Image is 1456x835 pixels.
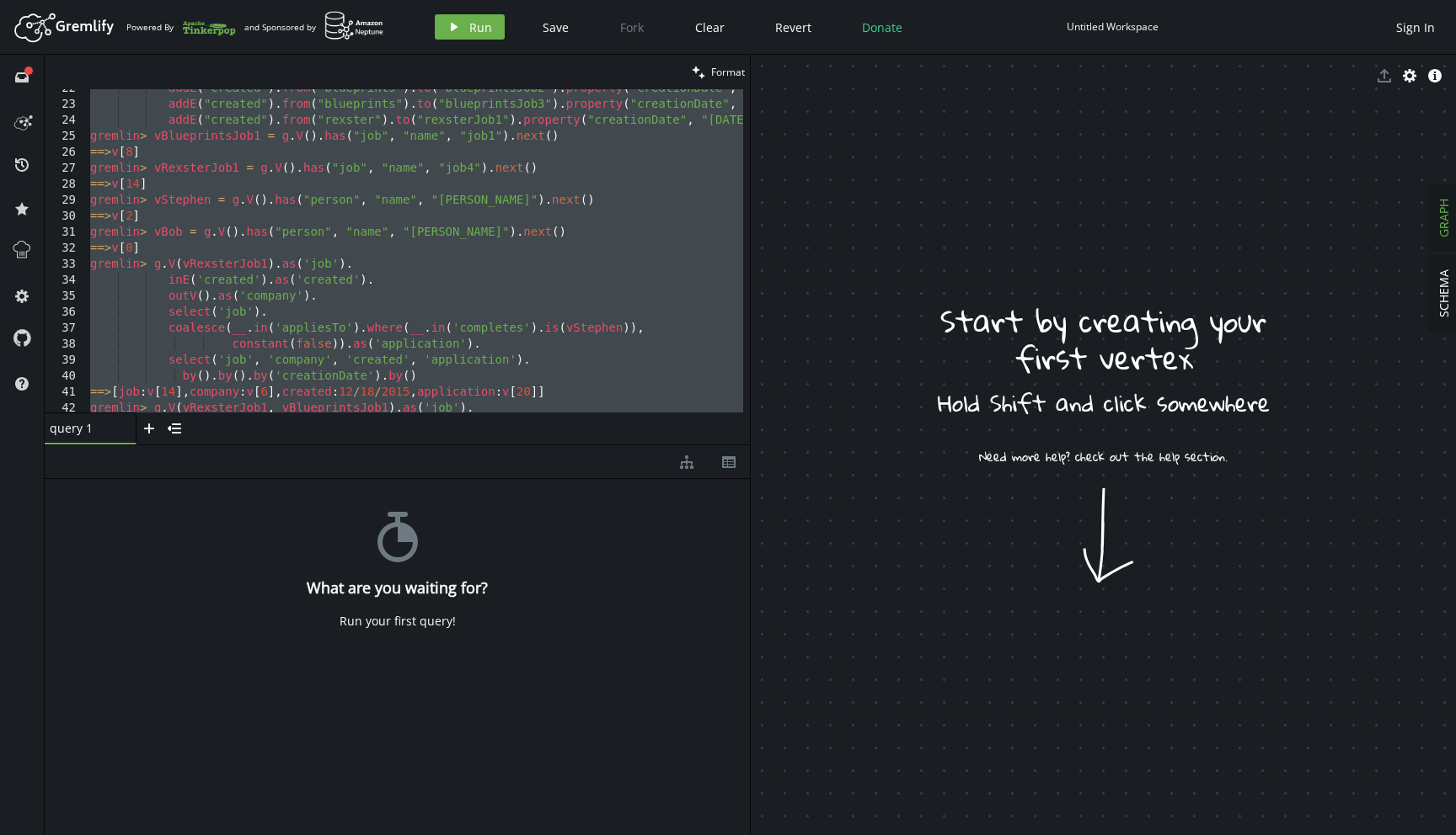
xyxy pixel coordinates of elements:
div: 28 [45,177,87,193]
span: SCHEMA [1436,269,1452,317]
div: 31 [45,225,87,241]
div: 39 [45,353,87,369]
div: 29 [45,193,87,209]
div: Untitled Workspace [1067,20,1159,33]
div: 34 [45,273,87,289]
button: Run [435,14,505,40]
div: Powered By [126,13,236,42]
div: and Sponsored by [244,11,384,43]
div: 32 [45,241,87,257]
h4: What are you waiting for? [307,579,488,597]
img: AWS Neptune [324,11,384,40]
div: 23 [45,97,87,113]
span: Revert [775,19,811,35]
div: 22 [45,81,87,97]
div: 35 [45,289,87,305]
div: 25 [45,129,87,145]
span: Donate [862,19,902,35]
div: Run your first query! [340,614,456,629]
span: GRAPH [1436,199,1452,237]
div: 36 [45,305,87,321]
span: Run [469,19,492,35]
div: 27 [45,161,87,177]
button: Donate [849,14,915,40]
div: 33 [45,257,87,273]
div: 24 [45,113,87,129]
div: 42 [45,401,87,417]
button: Clear [682,14,737,40]
button: Format [687,55,750,89]
span: Format [711,65,745,79]
div: 26 [45,145,87,161]
div: 38 [45,337,87,353]
div: 37 [45,321,87,337]
span: Sign In [1396,19,1435,35]
button: Sign In [1388,14,1443,40]
div: 30 [45,209,87,225]
div: 41 [45,385,87,401]
button: Save [530,14,581,40]
span: Fork [620,19,644,35]
span: Clear [695,19,725,35]
button: Fork [607,14,657,40]
span: Save [543,19,569,35]
span: query 1 [50,420,117,436]
button: Revert [763,14,824,40]
div: 40 [45,369,87,385]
